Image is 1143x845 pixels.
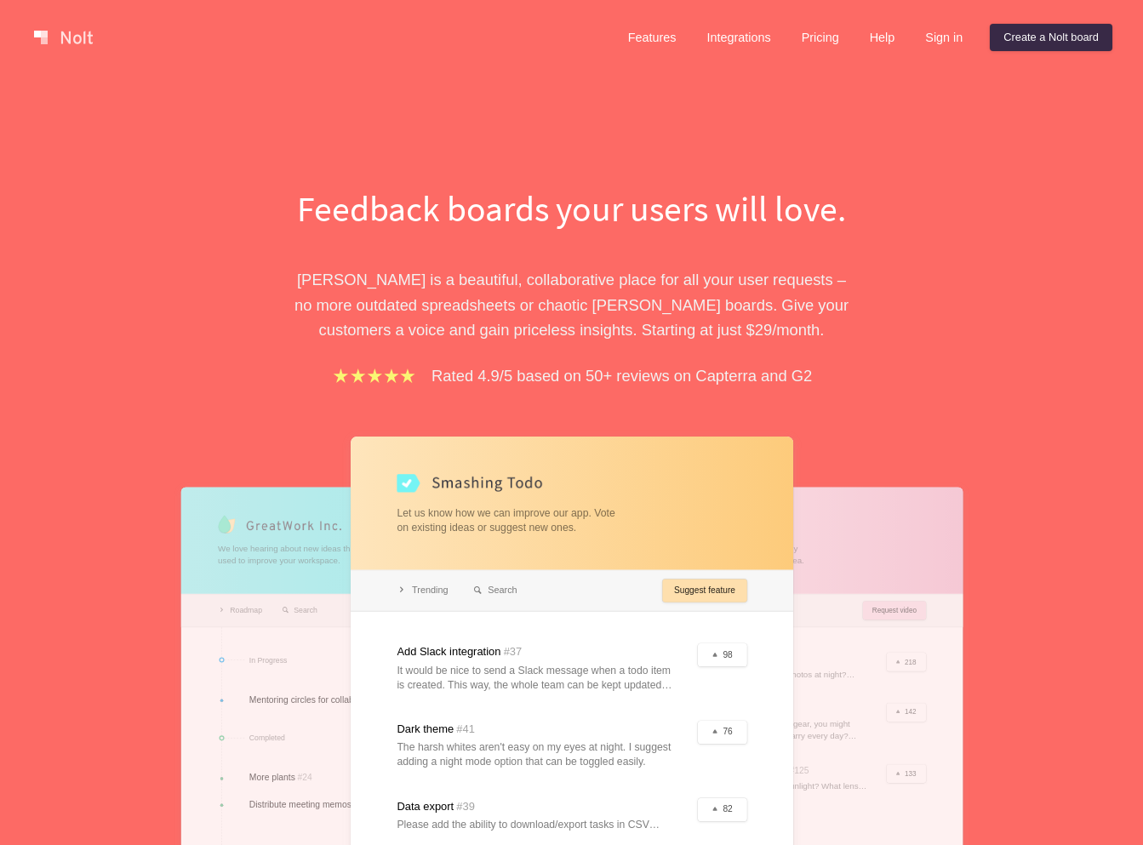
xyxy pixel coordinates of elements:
img: stars.b067e34983.png [331,366,418,385]
a: Create a Nolt board [990,24,1112,51]
a: Integrations [693,24,784,51]
a: Pricing [788,24,853,51]
p: Rated 4.9/5 based on 50+ reviews on Capterra and G2 [431,363,812,388]
a: Help [856,24,909,51]
p: [PERSON_NAME] is a beautiful, collaborative place for all your user requests – no more outdated s... [278,267,866,342]
h1: Feedback boards your users will love. [278,184,866,233]
a: Features [614,24,690,51]
a: Sign in [912,24,976,51]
